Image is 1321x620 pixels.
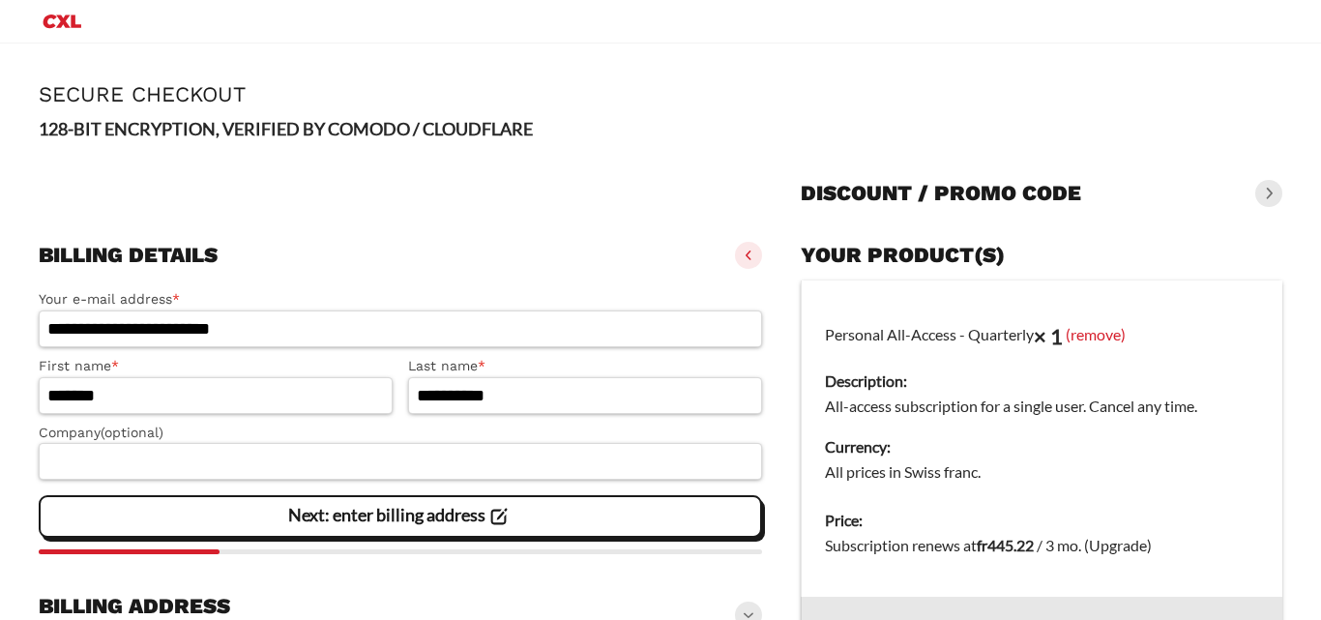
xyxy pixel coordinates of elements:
[39,242,218,269] h3: Billing details
[39,422,762,444] label: Company
[39,495,762,538] vaadin-button: Next: enter billing address
[801,280,1282,497] td: Personal All-Access - Quarterly
[825,459,1259,485] dd: All prices in Swiss franc.
[825,508,1259,533] dt: Price:
[977,536,1034,554] bdi: 445.22
[801,180,1081,207] h3: Discount / promo code
[39,288,762,310] label: Your e-mail address
[39,355,393,377] label: First name
[1066,324,1126,342] a: (remove)
[1037,536,1078,554] span: / 3 mo
[39,82,1282,106] h1: Secure Checkout
[1084,536,1152,554] span: (Upgrade)
[39,118,533,139] strong: 128-BIT ENCRYPTION, VERIFIED BY COMODO / CLOUDFLARE
[408,355,762,377] label: Last name
[825,536,1081,554] span: Subscription renews at .
[825,434,1259,459] dt: Currency:
[101,425,163,440] span: (optional)
[825,369,1259,394] dt: Description:
[1034,323,1063,349] strong: × 1
[825,394,1259,419] dd: All-access subscription for a single user. Cancel any time.
[977,536,987,554] span: fr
